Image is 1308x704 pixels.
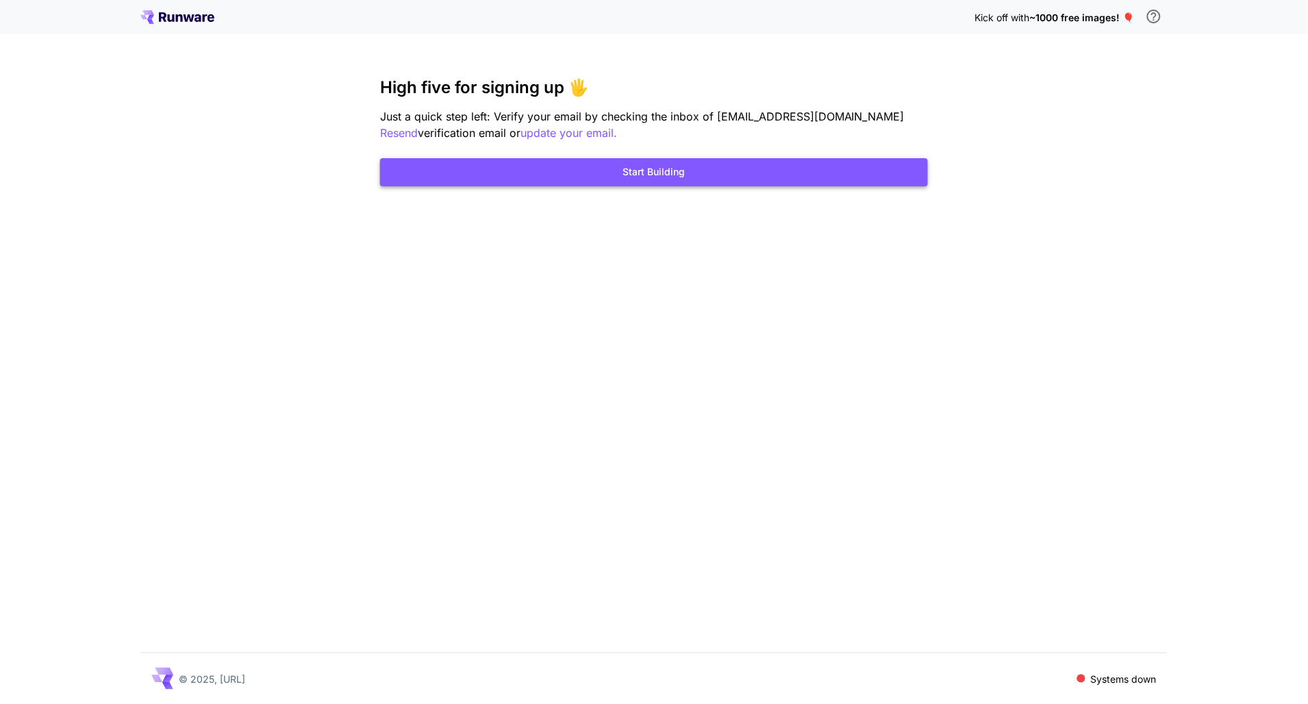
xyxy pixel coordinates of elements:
span: Just a quick step left: Verify your email by checking the inbox of [EMAIL_ADDRESS][DOMAIN_NAME] [380,110,905,123]
button: Start Building [380,158,928,186]
span: verification email or [418,126,520,140]
span: Kick off with [975,12,1030,23]
button: update your email. [520,125,617,142]
button: In order to qualify for free credit, you need to sign up with a business email address and click ... [1140,3,1168,30]
button: Resend [380,125,418,142]
span: ~1000 free images! 🎈 [1030,12,1135,23]
p: © 2025, [URL] [179,672,245,686]
h3: High five for signing up 🖐️ [380,78,928,97]
p: Systems down [1091,672,1157,686]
